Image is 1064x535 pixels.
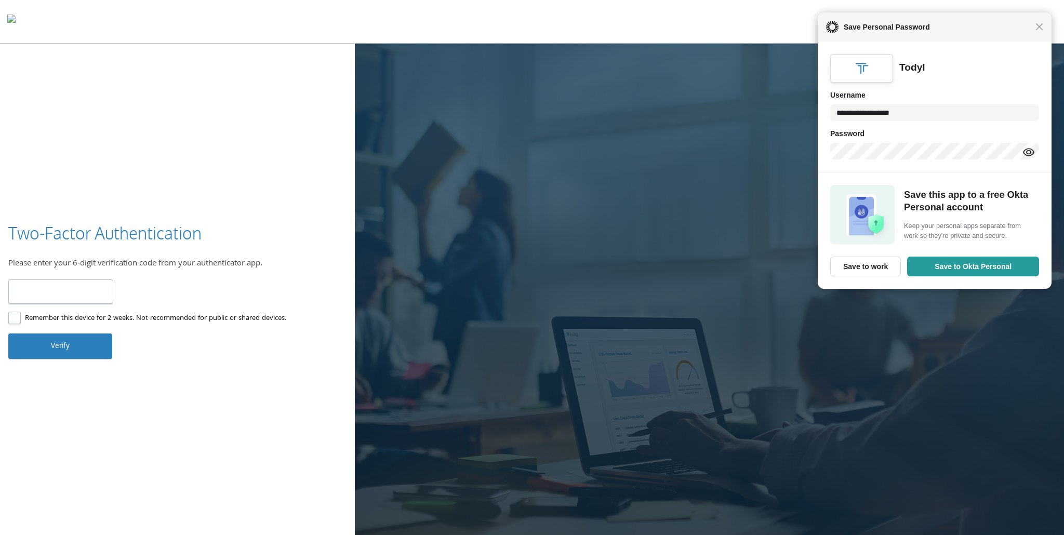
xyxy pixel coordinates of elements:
span: Keep your personal apps separate from work so they're private and secure. [904,221,1036,240]
h3: Two-Factor Authentication [8,222,202,245]
span: Save Personal Password [839,21,1035,33]
span: Close [1035,23,1043,31]
div: Todyl [899,61,925,74]
img: todyl-logo-dark.svg [7,11,16,32]
button: Save to work [830,257,901,276]
h6: Username [830,89,1039,101]
button: Save to Okta Personal [907,257,1039,276]
h6: Password [830,127,1039,140]
img: 1ZVIpoAAAAGSURBVAMA3XBiUAoNOqsAAAAASUVORK5CYII= [854,60,870,77]
button: Verify [8,333,112,358]
div: Please enter your 6-digit verification code from your authenticator app. [8,258,347,271]
h5: Save this app to a free Okta Personal account [904,189,1036,213]
label: Remember this device for 2 weeks. Not recommended for public or shared devices. [8,312,286,325]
